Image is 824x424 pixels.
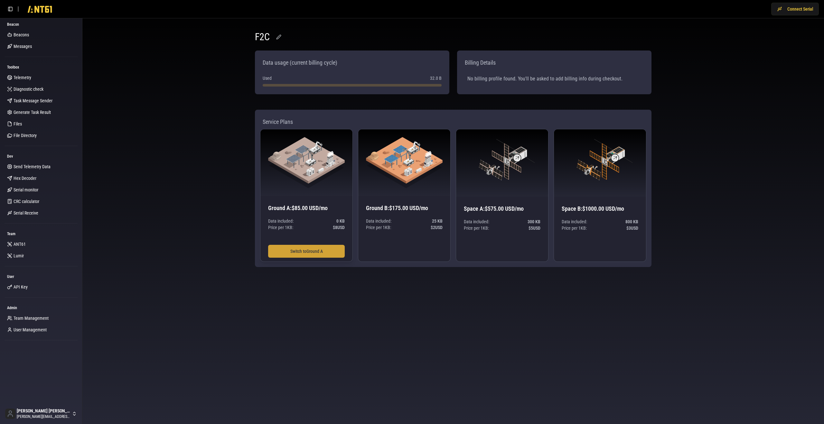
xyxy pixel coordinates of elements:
div: Data usage (current billing cycle) [260,56,340,70]
span: Hex Decoder [14,175,36,181]
span: [PERSON_NAME] [PERSON_NAME] [17,408,70,414]
div: No billing profile found. You'll be asked to add billing info during checkout. [462,70,646,88]
img: Space B graphic [562,137,638,189]
span: 800 KB [625,218,638,225]
span: $ 5 USD [529,225,540,231]
div: Dev [5,151,78,161]
p: Data included: [464,218,540,225]
p: Data included: [366,218,443,224]
span: Messages [14,43,32,50]
a: ANT61 [5,239,78,249]
span: $ 3 USD [626,225,638,231]
h3: Ground B : $175.00 USD/mo [366,204,443,213]
p: Price per 1 KB : [268,224,345,231]
div: Beacon [5,19,78,30]
a: Messages [5,41,78,51]
a: Task Message Sender [5,96,78,106]
div: Toolbox [5,62,78,72]
a: Serial monitor [5,185,78,195]
h3: Ground A : $85.00 USD/mo [268,204,345,213]
p: Price per 1 KB : [366,224,443,231]
a: CRC calculator [5,196,78,207]
a: Diagnostic check [5,84,78,94]
span: File Directory [14,132,37,139]
div: Service Plans [260,115,646,129]
h1: F2C [255,31,270,43]
span: Telemetry [14,74,31,81]
span: Used [263,75,272,81]
span: Lumir [14,253,24,259]
div: Team [5,229,78,239]
span: Billing Details [465,58,496,67]
span: 300 KB [528,218,540,225]
span: $ 2 USD [431,224,443,231]
a: Lumir [5,251,78,261]
span: 0 KB [336,218,345,224]
span: CRC calculator [14,198,39,205]
p: Data included: [562,218,638,225]
span: Diagnostic check [14,86,43,92]
a: File Directory [5,130,78,141]
span: API Key [14,284,28,290]
h3: Space A : $575.00 USD/mo [464,204,540,213]
img: Space A graphic [464,137,540,189]
span: ANT61 [14,241,26,247]
span: Team Management [14,315,49,321]
span: Beacons [14,32,29,38]
span: Serial Receive [14,210,38,216]
a: Telemetry [5,72,78,83]
span: Generate Task Result [14,109,51,115]
span: $ 8 USD [333,224,345,231]
div: User [5,272,78,282]
button: Connect Serial [771,3,819,15]
button: [PERSON_NAME] [PERSON_NAME][PERSON_NAME][EMAIL_ADDRESS][DOMAIN_NAME] [3,406,80,421]
a: Files [5,119,78,129]
button: Switch toGround A [268,245,345,258]
span: [PERSON_NAME][EMAIL_ADDRESS][DOMAIN_NAME] [17,414,70,419]
a: API Key [5,282,78,292]
span: 32.0 B [430,75,442,81]
span: User Management [14,327,47,333]
p: Price per 1 KB : [464,225,540,231]
span: Task Message Sender [14,97,52,104]
p: Price per 1 KB : [562,225,638,231]
p: Data included: [268,218,345,224]
a: Serial Receive [5,208,78,218]
a: Generate Task Result [5,107,78,117]
span: 25 KB [432,218,443,224]
a: Hex Decoder [5,173,78,183]
img: Ground B graphic [366,137,443,188]
span: Files [14,121,22,127]
h3: Space B : $1000.00 USD/mo [562,204,638,213]
a: Team Management [5,313,78,323]
div: Admin [5,303,78,313]
a: Beacons [5,30,78,40]
a: User Management [5,325,78,335]
a: Send Telemetry Data [5,161,78,172]
img: Ground A graphic [268,137,345,188]
span: Send Telemetry Data [14,163,51,170]
span: Serial monitor [14,187,38,193]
